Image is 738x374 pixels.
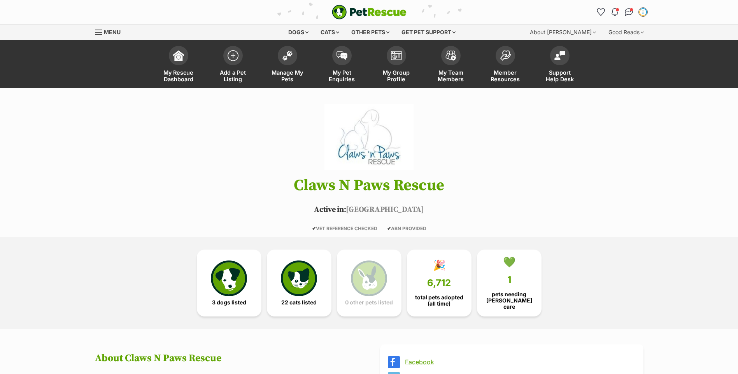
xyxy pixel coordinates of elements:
[351,260,387,296] img: bunny-icon-b786713a4a21a2fe6d13e954f4cb29d131f1b31f8a74b52ca2c6d2999bc34bbe.svg
[83,177,655,194] h1: Claws N Paws Rescue
[104,29,121,35] span: Menu
[503,256,515,268] div: 💚
[283,24,314,40] div: Dogs
[524,24,601,40] div: About [PERSON_NAME]
[83,204,655,216] p: [GEOGRAPHIC_DATA]
[595,6,607,18] a: Favourites
[379,69,414,82] span: My Group Profile
[197,250,261,316] a: 3 dogs listed
[173,50,184,61] img: dashboard-icon-eb2f2d2d3e046f16d808141f083e7271f6b2e854fb5c12c21221c1fb7104beca.svg
[427,278,451,288] span: 6,712
[542,69,577,82] span: Support Help Desk
[433,259,445,271] div: 🎉
[281,299,317,306] span: 22 cats listed
[95,24,126,38] a: Menu
[332,5,407,19] a: PetRescue
[324,69,359,82] span: My Pet Enquiries
[267,250,331,316] a: 22 cats listed
[95,353,358,364] h2: About Claws N Paws Rescue
[595,6,649,18] ul: Account quick links
[612,8,618,16] img: notifications-46538b983faf8c2785f20acdc204bb7945ddae34d4c08c2a6579f10ce5e182be.svg
[507,274,511,285] span: 1
[396,24,461,40] div: Get pet support
[332,5,407,19] img: logo-e224e6f780fb5917bec1dbf3a21bbac754714ae5b6737aabdf751b685950b380.svg
[533,42,587,88] a: Support Help Desk
[445,51,456,61] img: team-members-icon-5396bd8760b3fe7c0b43da4ab00e1e3bb1a5d9ba89233759b79545d2d3fc5d0d.svg
[337,51,347,60] img: pet-enquiries-icon-7e3ad2cf08bfb03b45e93fb7055b45f3efa6380592205ae92323e6603595dc1f.svg
[478,42,533,88] a: Member Resources
[216,69,251,82] span: Add a Pet Listing
[387,225,391,231] icon: ✔
[270,69,305,82] span: Manage My Pets
[477,250,542,316] a: 💚 1 pets needing [PERSON_NAME] care
[151,42,206,88] a: My Rescue Dashboard
[488,69,523,82] span: Member Resources
[315,24,345,40] div: Cats
[637,6,649,18] button: My account
[314,205,346,215] span: Active in:
[212,299,246,306] span: 3 dogs listed
[554,51,565,60] img: help-desk-icon-fdf02630f3aa405de69fd3d07c3f3aa587a6932b1a1747fa1d2bba05be0121f9.svg
[639,8,647,16] img: Jasmine Lowe profile pic
[424,42,478,88] a: My Team Members
[228,50,238,61] img: add-pet-listing-icon-0afa8454b4691262ce3f59096e99ab1cd57d4a30225e0717b998d2c9b9846f56.svg
[260,42,315,88] a: Manage My Pets
[282,51,293,61] img: manage-my-pets-icon-02211641906a0b7f246fdf0571729dbe1e7629f14944591b6c1af311fb30b64b.svg
[312,225,316,231] icon: ✔
[609,6,621,18] button: Notifications
[206,42,260,88] a: Add a Pet Listing
[387,225,426,231] span: ABN PROVIDED
[369,42,424,88] a: My Group Profile
[500,50,511,61] img: member-resources-icon-8e73f808a243e03378d46382f2149f9095a855e16c252ad45f914b54edf8863c.svg
[211,260,247,296] img: petrescue-icon-eee76f85a60ef55c4a1927667547b313a7c0e82042636edf73dce9c88f694885.svg
[346,24,395,40] div: Other pets
[414,294,465,307] span: total pets adopted (all time)
[324,104,413,170] img: Claws N Paws Rescue
[405,358,633,365] a: Facebook
[407,250,472,316] a: 🎉 6,712 total pets adopted (all time)
[623,6,635,18] a: Conversations
[345,299,393,306] span: 0 other pets listed
[484,291,535,310] span: pets needing [PERSON_NAME] care
[391,51,402,60] img: group-profile-icon-3fa3cf56718a62981997c0bc7e787c4b2cf8bcc04b72c1350f741eb67cf2f40e.svg
[312,225,377,231] span: VET REFERENCE CHECKED
[161,69,196,82] span: My Rescue Dashboard
[625,8,633,16] img: chat-41dd97257d64d25036548639549fe6c8038ab92f7586957e7f3b1b290dea8141.svg
[337,250,401,316] a: 0 other pets listed
[433,69,468,82] span: My Team Members
[603,24,649,40] div: Good Reads
[315,42,369,88] a: My Pet Enquiries
[281,260,317,296] img: cat-icon-068c71abf8fe30c970a85cd354bc8e23425d12f6e8612795f06af48be43a487a.svg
